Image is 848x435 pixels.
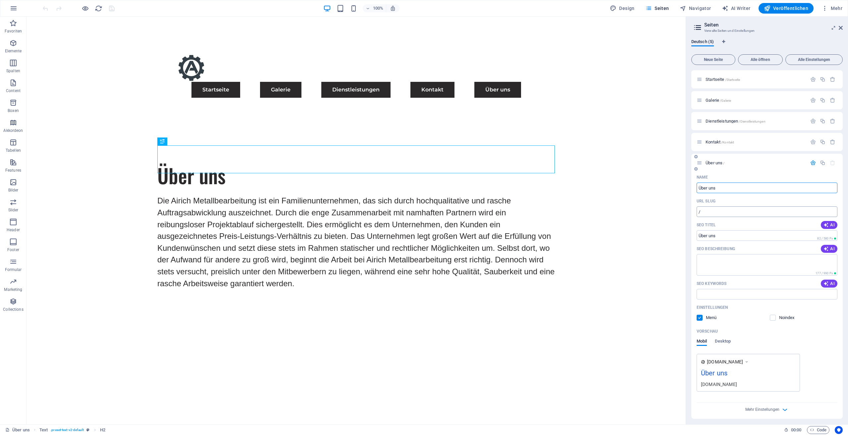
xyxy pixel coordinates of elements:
[4,287,22,292] p: Marketing
[7,247,19,252] p: Footer
[701,381,796,388] div: [DOMAIN_NAME]
[5,267,22,272] p: Formular
[791,426,801,434] span: 00 00
[784,426,802,434] h6: Session-Zeit
[697,198,715,204] p: URL SLUG
[697,329,718,334] p: Vorschau deiner Seite in Suchergebnissen
[823,281,835,286] span: AI
[8,108,19,113] p: Boxen
[697,198,715,204] label: Letzter Teil der URL für diese Seite
[100,426,105,434] span: Klick zum Auswählen. Doppelklick zum Bearbeiten
[706,315,727,321] p: Definiert, ob diese Seite in einem automatisch generierten Menü erscheint.
[645,5,669,12] span: Seiten
[701,368,796,381] div: Über uns
[8,207,19,213] p: Slider
[706,160,724,165] span: Klick, um Seite zu öffnen
[830,160,835,166] div: Die Startseite kann nicht gelöscht werden
[3,307,23,312] p: Collections
[5,426,30,434] a: Klick, um Auswahl aufzuheben. Doppelklick öffnet Seitenverwaltung
[39,426,48,434] span: Klick zum Auswählen. Doppelklick zum Bearbeiten
[691,39,843,52] div: Sprachen-Tabs
[745,407,779,412] span: Mehr Einstellungen
[725,78,740,82] span: /Startseite
[704,77,807,82] div: Startseite/Startseite
[816,236,837,241] span: Berechnete Pixellänge in Suchergebnissen
[706,119,766,124] span: Klick, um Seite zu öffnen
[721,140,734,144] span: /Kontakt
[796,427,797,432] span: :
[697,246,735,251] p: SEO Beschreibung
[50,426,84,434] span: . preset-text-v2-default
[39,426,105,434] nav: breadcrumb
[810,426,826,434] span: Code
[704,119,807,123] div: Dienstleistungen/Dienstleistungen
[741,58,780,62] span: Alle öffnen
[821,280,837,288] button: AI
[819,3,845,14] button: Mehr
[697,337,707,347] span: Mobil
[759,3,814,14] button: Veröffentlichen
[722,5,751,12] span: AI Writer
[95,5,102,12] i: Seite neu laden
[610,5,635,12] span: Design
[704,28,829,34] h3: Verwalte Seiten und Einstellungen
[697,305,728,310] p: Einstellungen
[373,4,383,12] h6: 100%
[763,406,771,413] button: Mehr Einstellungen
[390,5,396,11] i: Bei Größenänderung Zoomstufe automatisch an das gewählte Gerät anpassen.
[677,3,714,14] button: Navigator
[704,98,807,102] div: Galerie/Galerie
[607,3,637,14] button: Design
[779,315,801,321] p: Weist Suchmaschinen an, diese Seite aus Suchergebnissen auszuschließen.
[94,4,102,12] button: reload
[720,99,731,102] span: /Galerie
[823,246,835,251] span: AI
[785,54,843,65] button: Alle Einstellungen
[810,139,816,145] div: Einstellungen
[704,140,807,144] div: Kontakt/Kontakt
[830,139,835,145] div: Entfernen
[807,426,829,434] button: Code
[697,281,726,286] p: SEO Keywords
[830,118,835,124] div: Entfernen
[81,4,89,12] button: Klicke hier, um den Vorschau-Modus zu verlassen
[706,98,731,103] span: Klick, um Seite zu öffnen
[817,237,833,240] span: 82 / 580 Px
[719,3,753,14] button: AI Writer
[738,54,783,65] button: Alle öffnen
[697,246,735,251] label: Der Text in Suchergebnissen und Social Media
[704,161,807,165] div: Über uns/
[704,22,843,28] h2: Seiten
[820,160,825,166] div: Duplizieren
[821,5,842,12] span: Mehr
[814,271,837,276] span: Berechnete Pixellänge in Suchergebnissen
[707,358,743,365] span: [DOMAIN_NAME]
[3,128,23,133] p: Akkordeon
[691,54,735,65] button: Neue Seite
[680,5,711,12] span: Navigator
[6,68,20,74] p: Spalten
[764,5,808,12] span: Veröffentlichen
[821,221,837,229] button: AI
[820,118,825,124] div: Duplizieren
[5,168,21,173] p: Features
[810,160,816,166] div: Einstellungen
[723,161,724,165] span: /
[739,120,765,123] span: /Dienstleistungen
[6,88,21,93] p: Content
[820,77,825,82] div: Duplizieren
[697,230,837,241] input: Der Seitentitel in Suchergebnissen und Browser-Tabs
[715,337,731,347] span: Desktop
[830,77,835,82] div: Entfernen
[810,118,816,124] div: Einstellungen
[810,97,816,103] div: Einstellungen
[697,222,716,228] label: Der Seitentitel in Suchergebnissen und Browser-Tabs
[788,58,840,62] span: Alle Einstellungen
[643,3,672,14] button: Seiten
[7,227,20,233] p: Header
[697,206,837,217] input: Letzter Teil der URL für diese Seite
[816,272,833,275] span: 177 / 990 Px
[697,339,731,351] div: Vorschau
[823,222,835,228] span: AI
[86,428,89,432] i: Dieses Element ist ein anpassbares Preset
